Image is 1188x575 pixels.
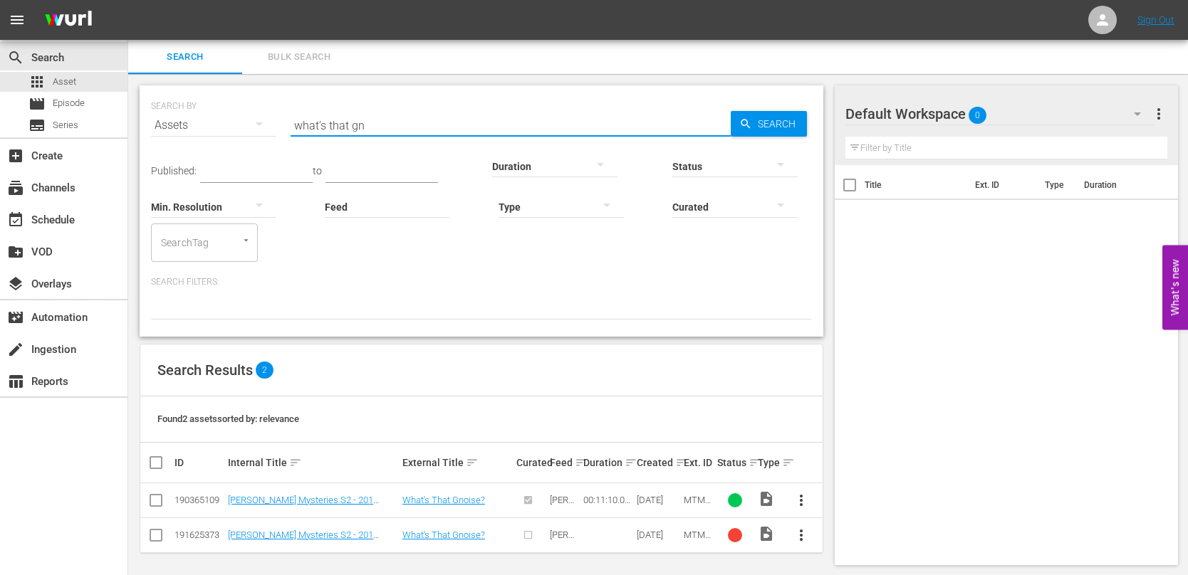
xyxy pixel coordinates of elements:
[402,495,485,505] a: What's That Gnoise?
[7,309,24,326] span: Automation
[174,529,224,540] div: 191625373
[7,373,24,390] span: Reports
[793,492,810,509] span: more_vert
[637,529,679,540] div: [DATE]
[137,49,234,65] span: Search
[1162,246,1188,330] button: Open Feedback Widget
[1075,165,1161,205] th: Duration
[637,495,679,505] div: [DATE]
[637,454,679,471] div: Created
[550,495,579,548] span: [PERSON_NAME] Mysteries S2
[969,100,986,130] span: 0
[865,165,966,205] th: Title
[784,518,818,552] button: more_vert
[625,456,637,469] span: sort
[9,11,26,28] span: menu
[28,95,46,112] span: Episode
[717,454,753,471] div: Status
[966,165,1036,205] th: Ext. ID
[228,529,379,551] a: [PERSON_NAME] Mysteries S2 - 201 What's That Gnoise?
[749,456,761,469] span: sort
[151,165,197,176] span: Published:
[758,525,775,542] span: Video
[684,457,713,468] div: Ext. ID
[28,117,46,134] span: Series
[251,49,348,65] span: Bulk Search
[583,495,632,505] div: 00:11:10.036
[28,73,46,90] span: Asset
[53,96,85,110] span: Episode
[53,75,76,89] span: Asset
[313,165,322,176] span: to
[845,94,1155,134] div: Default Workspace
[289,456,302,469] span: sort
[228,454,398,471] div: Internal Title
[684,495,711,516] span: MTM201F
[583,454,632,471] div: Duration
[256,362,273,379] span: 2
[784,483,818,517] button: more_vert
[7,275,24,292] span: Overlays
[174,457,224,468] div: ID
[151,105,276,145] div: Assets
[1137,14,1174,26] a: Sign Out
[228,495,379,516] a: [PERSON_NAME] Mysteries S2 - 201 What's That Gnoise?
[466,456,479,469] span: sort
[7,341,24,358] span: Ingestion
[516,457,546,468] div: Curated
[7,211,24,228] span: Schedule
[34,4,103,37] img: ans4CAIJ8jUAAAAAAAAAAAAAAAAAAAAAAAAgQb4GAAAAAAAAAAAAAAAAAAAAAAAAJMjXAAAAAAAAAAAAAAAAAAAAAAAAgAT5G...
[7,49,24,66] span: Search
[752,111,807,137] span: Search
[157,362,253,379] span: Search Results
[675,456,688,469] span: sort
[793,527,810,544] span: more_vert
[758,454,781,471] div: Type
[7,243,24,260] span: VOD
[157,413,299,424] span: Found 2 assets sorted by: relevance
[239,233,253,247] button: Open
[53,118,78,132] span: Series
[7,147,24,164] span: Create
[151,276,812,288] p: Search Filters:
[684,529,711,551] span: MTM201F
[575,456,588,469] span: sort
[731,111,807,137] button: Search
[1150,105,1167,122] span: more_vert
[174,495,224,505] div: 190365109
[550,454,579,471] div: Feed
[402,529,485,540] a: What's That Gnoise?
[1036,165,1075,205] th: Type
[7,179,24,196] span: Channels
[402,454,512,471] div: External Title
[758,490,775,507] span: Video
[1150,97,1167,131] button: more_vert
